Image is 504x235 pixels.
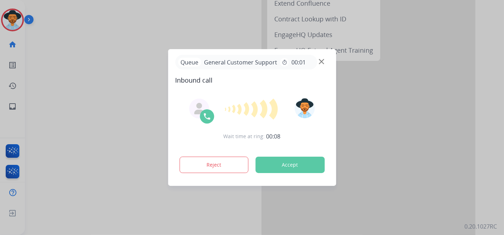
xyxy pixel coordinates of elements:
span: Inbound call [175,75,329,85]
button: Reject [179,157,249,173]
span: General Customer Support [201,58,280,67]
span: 00:01 [291,58,306,67]
p: Queue [178,58,201,67]
button: Accept [255,157,325,173]
mat-icon: timer [281,59,287,65]
span: 00:08 [266,132,281,141]
img: avatar [295,98,315,118]
img: call-icon [203,112,211,121]
span: Wait time at ring: [224,133,265,140]
img: close-button [319,59,324,64]
img: agent-avatar [193,103,205,114]
p: 0.20.1027RC [464,222,497,231]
